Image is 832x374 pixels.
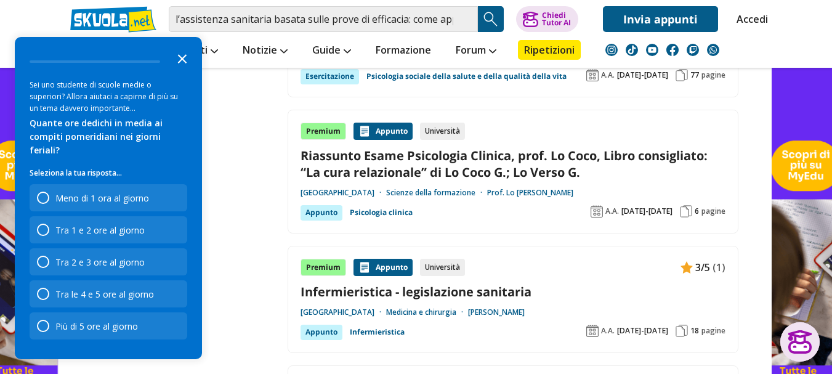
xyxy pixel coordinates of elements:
[453,40,499,62] a: Forum
[301,283,725,300] a: Infermieristica - legislazione sanitaria
[350,325,405,339] a: Infermieristica
[30,216,187,243] div: Tra 1 e 2 ore al giorno
[301,69,359,84] div: Esercitazione
[676,69,688,81] img: Pagine
[701,206,725,216] span: pagine
[55,256,145,268] div: Tra 2 e 3 ore al giorno
[676,325,688,337] img: Pagine
[605,206,619,216] span: A.A.
[737,6,762,32] a: Accedi
[713,259,725,275] span: (1)
[366,69,567,84] a: Psicologia sociale della salute e della qualità della vita
[169,6,478,32] input: Cerca appunti, riassunti o versioni
[15,37,202,359] div: Survey
[30,116,187,157] div: Quante ore dedichi in media ai compiti pomeridiani nei giorni feriali?
[358,261,371,274] img: Appunti contenuto
[468,307,525,317] a: [PERSON_NAME]
[478,6,504,32] button: Search Button
[601,326,615,336] span: A.A.
[170,46,195,70] button: Close the survey
[707,44,719,56] img: WhatsApp
[353,259,413,276] div: Appunto
[386,307,468,317] a: Medicina e chirurgia
[420,123,465,140] div: Università
[30,167,187,179] p: Seleziona la tua risposta...
[542,12,571,26] div: Chiedi Tutor AI
[55,192,149,204] div: Meno di 1 ora al giorno
[605,44,618,56] img: instagram
[301,325,342,339] div: Appunto
[301,188,386,198] a: [GEOGRAPHIC_DATA]
[30,248,187,275] div: Tra 2 e 3 ore al giorno
[680,205,692,217] img: Pagine
[621,206,672,216] span: [DATE]-[DATE]
[240,40,291,62] a: Notizie
[681,261,693,274] img: Appunti contenuto
[690,70,699,80] span: 77
[309,40,354,62] a: Guide
[30,184,187,211] div: Meno di 1 ora al giorno
[386,188,487,198] a: Scienze della formazione
[30,312,187,339] div: Più di 5 ore al giorno
[516,6,578,32] button: ChiediTutor AI
[687,44,699,56] img: twitch
[55,288,154,300] div: Tra le 4 e 5 ore al giorno
[373,40,434,62] a: Formazione
[301,123,346,140] div: Premium
[301,307,386,317] a: [GEOGRAPHIC_DATA]
[358,125,371,137] img: Appunti contenuto
[487,188,573,198] a: Prof. Lo [PERSON_NAME]
[55,224,145,236] div: Tra 1 e 2 ore al giorno
[601,70,615,80] span: A.A.
[617,326,668,336] span: [DATE]-[DATE]
[420,259,465,276] div: Università
[626,44,638,56] img: tiktok
[617,70,668,80] span: [DATE]-[DATE]
[690,326,699,336] span: 18
[301,259,346,276] div: Premium
[30,280,187,307] div: Tra le 4 e 5 ore al giorno
[301,147,725,181] a: Riassunto Esame Psicologia Clinica, prof. Lo Coco, Libro consigliato: “La cura relazionale” di Lo...
[701,70,725,80] span: pagine
[603,6,718,32] a: Invia appunti
[586,325,599,337] img: Anno accademico
[30,79,187,114] div: Sei uno studente di scuole medie o superiori? Allora aiutaci a capirne di più su un tema davvero ...
[586,69,599,81] img: Anno accademico
[518,40,581,60] a: Ripetizioni
[591,205,603,217] img: Anno accademico
[695,206,699,216] span: 6
[482,10,500,28] img: Cerca appunti, riassunti o versioni
[350,205,413,220] a: Psicologia clinica
[666,44,679,56] img: facebook
[353,123,413,140] div: Appunto
[695,259,710,275] span: 3/5
[301,205,342,220] div: Appunto
[701,326,725,336] span: pagine
[646,44,658,56] img: youtube
[55,320,138,332] div: Più di 5 ore al giorno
